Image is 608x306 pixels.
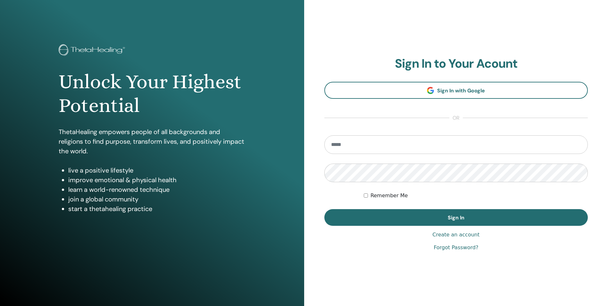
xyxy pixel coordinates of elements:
[324,82,588,99] a: Sign In with Google
[68,194,245,204] li: join a global community
[68,185,245,194] li: learn a world-renowned technique
[437,87,485,94] span: Sign In with Google
[371,192,408,200] label: Remember Me
[434,244,478,251] a: Forgot Password?
[449,114,463,122] span: or
[364,192,588,200] div: Keep me authenticated indefinitely or until I manually logout
[59,70,245,118] h1: Unlock Your Highest Potential
[68,175,245,185] li: improve emotional & physical health
[324,56,588,71] h2: Sign In to Your Acount
[324,209,588,226] button: Sign In
[432,231,479,239] a: Create an account
[68,204,245,214] li: start a thetahealing practice
[59,127,245,156] p: ThetaHealing empowers people of all backgrounds and religions to find purpose, transform lives, a...
[68,166,245,175] li: live a positive lifestyle
[448,214,464,221] span: Sign In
